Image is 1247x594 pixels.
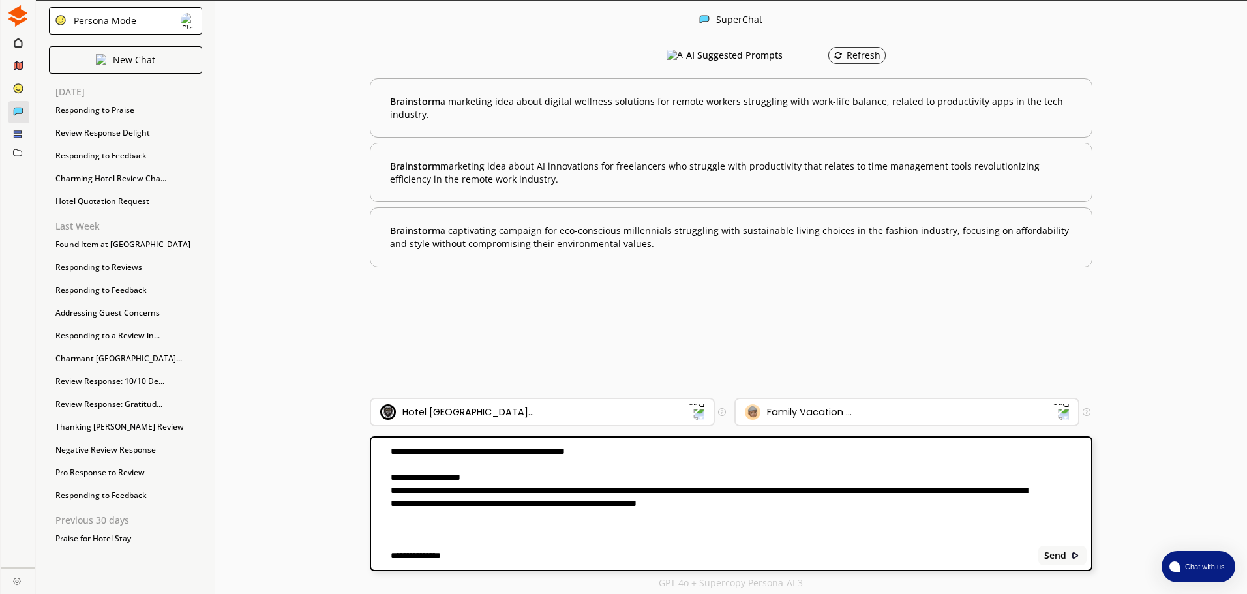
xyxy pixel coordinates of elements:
[55,87,202,97] p: [DATE]
[1,568,35,591] a: Close
[699,14,710,25] img: Close
[390,95,1072,121] b: a marketing idea about digital wellness solutions for remote workers struggling with work-life ba...
[390,160,440,172] span: Brainstorm
[13,577,21,585] img: Close
[49,463,202,483] div: Pro Response to Review
[686,46,783,65] h3: AI Suggested Prompts
[49,529,202,548] div: Praise for Hotel Stay
[1180,561,1227,572] span: Chat with us
[380,404,396,420] img: Brand Icon
[390,224,440,237] span: Brainstorm
[1162,551,1235,582] button: atlas-launcher
[745,404,760,420] img: Audience Icon
[49,146,202,166] div: Responding to Feedback
[49,394,202,414] div: Review Response: Gratitud...
[402,407,534,417] div: Hotel [GEOGRAPHIC_DATA]...
[1071,551,1080,560] img: Close
[49,123,202,143] div: Review Response Delight
[96,54,106,65] img: Close
[55,221,202,231] p: Last Week
[667,50,683,61] img: AI Suggested Prompts
[49,440,202,460] div: Negative Review Response
[834,50,880,61] div: Refresh
[767,407,852,417] div: Family Vacation ...
[716,14,762,27] div: SuperChat
[49,349,202,368] div: Charmant [GEOGRAPHIC_DATA]...
[49,552,202,571] div: Charming Italian Hotel Re...
[659,578,803,588] p: GPT 4o + Supercopy Persona-AI 3
[181,13,196,29] img: Close
[1083,408,1090,416] img: Tooltip Icon
[390,160,1072,185] b: marketing idea about AI innovations for freelancers who struggle with productivity that relates t...
[390,95,440,108] span: Brainstorm
[688,404,705,421] img: Dropdown Icon
[49,417,202,437] div: Thanking [PERSON_NAME] Review
[55,515,202,526] p: Previous 30 days
[834,51,843,60] img: Refresh
[49,192,202,211] div: Hotel Quotation Request
[390,224,1072,250] b: a captivating campaign for eco-conscious millennials struggling with sustainable living choices i...
[49,280,202,300] div: Responding to Feedback
[7,5,29,27] img: Close
[49,169,202,188] div: Charming Hotel Review Cha...
[49,303,202,323] div: Addressing Guest Concerns
[69,16,136,26] div: Persona Mode
[49,372,202,391] div: Review Response: 10/10 De...
[49,258,202,277] div: Responding to Reviews
[718,408,726,416] img: Tooltip Icon
[1053,404,1070,421] img: Dropdown Icon
[49,100,202,120] div: Responding to Praise
[55,14,67,26] img: Close
[113,55,155,65] p: New Chat
[49,486,202,505] div: Responding to Feedback
[49,235,202,254] div: Found Item at [GEOGRAPHIC_DATA]
[1044,550,1066,561] b: Send
[49,326,202,346] div: Responding to a Review in...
